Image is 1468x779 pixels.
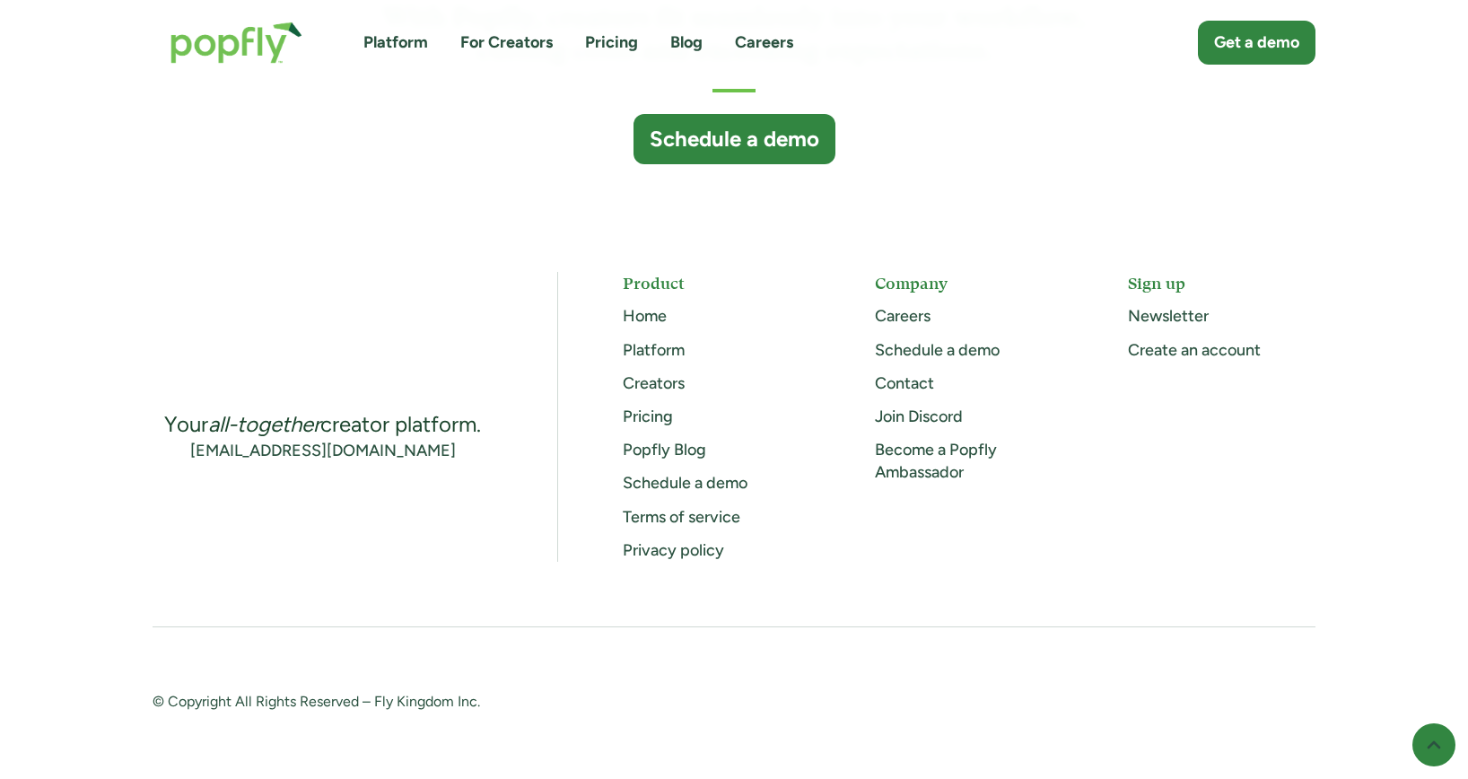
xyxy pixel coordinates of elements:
div: Schedule a demo [650,125,819,153]
a: Privacy policy [623,540,724,560]
em: all-together [208,411,320,437]
a: Careers [875,306,931,326]
a: Home [623,306,667,326]
a: Newsletter [1128,306,1209,326]
div: © Copyright All Rights Reserved – Fly Kingdom Inc. [153,692,702,714]
a: Platform [623,340,685,360]
a: Create an account [1128,340,1261,360]
a: Pricing [623,407,673,426]
h5: Product [623,272,810,294]
a: Contact [875,373,934,393]
a: Schedule a demo [623,473,747,493]
h5: Sign up [1128,272,1315,294]
a: Pricing [585,31,638,54]
a: Platform [363,31,428,54]
a: Blog [670,31,703,54]
a: home [153,4,320,82]
a: Careers [735,31,793,54]
a: Schedule a demo [634,114,835,164]
a: Get a demo [1198,21,1315,65]
a: For Creators [460,31,553,54]
a: Popfly Blog [623,440,706,460]
a: [EMAIL_ADDRESS][DOMAIN_NAME] [190,440,456,462]
div: Your creator platform. [164,410,481,439]
a: Become a Popfly Ambassador [875,440,997,482]
h5: Company [875,272,1062,294]
a: Terms of service [623,507,740,527]
a: Schedule a demo [875,340,1000,360]
div: Get a demo [1214,31,1299,54]
a: Creators [623,373,685,393]
a: Join Discord [875,407,963,426]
